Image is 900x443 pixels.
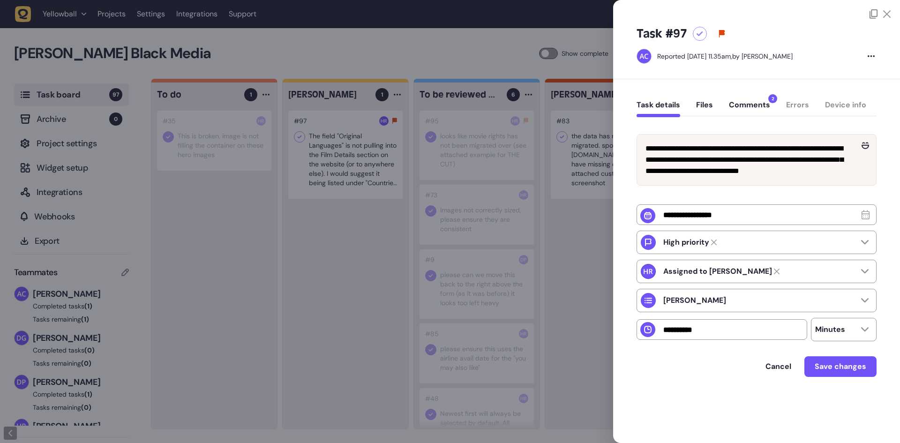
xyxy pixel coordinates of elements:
[657,52,732,60] div: Reported [DATE] 11.35am,
[768,94,777,103] span: 2
[637,49,651,63] img: Ameet Chohan
[696,100,713,117] button: Files
[657,52,793,61] div: by [PERSON_NAME]
[729,100,770,117] button: Comments
[815,325,845,334] p: Minutes
[804,356,877,377] button: Save changes
[756,357,801,376] button: Cancel
[718,30,726,38] svg: High priority
[637,26,687,41] h5: Task #97
[663,296,726,305] p: [PERSON_NAME]
[663,267,772,276] strong: Harry Robinson
[815,361,866,371] span: Save changes
[765,361,791,371] span: Cancel
[637,100,680,117] button: Task details
[663,238,709,247] p: High priority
